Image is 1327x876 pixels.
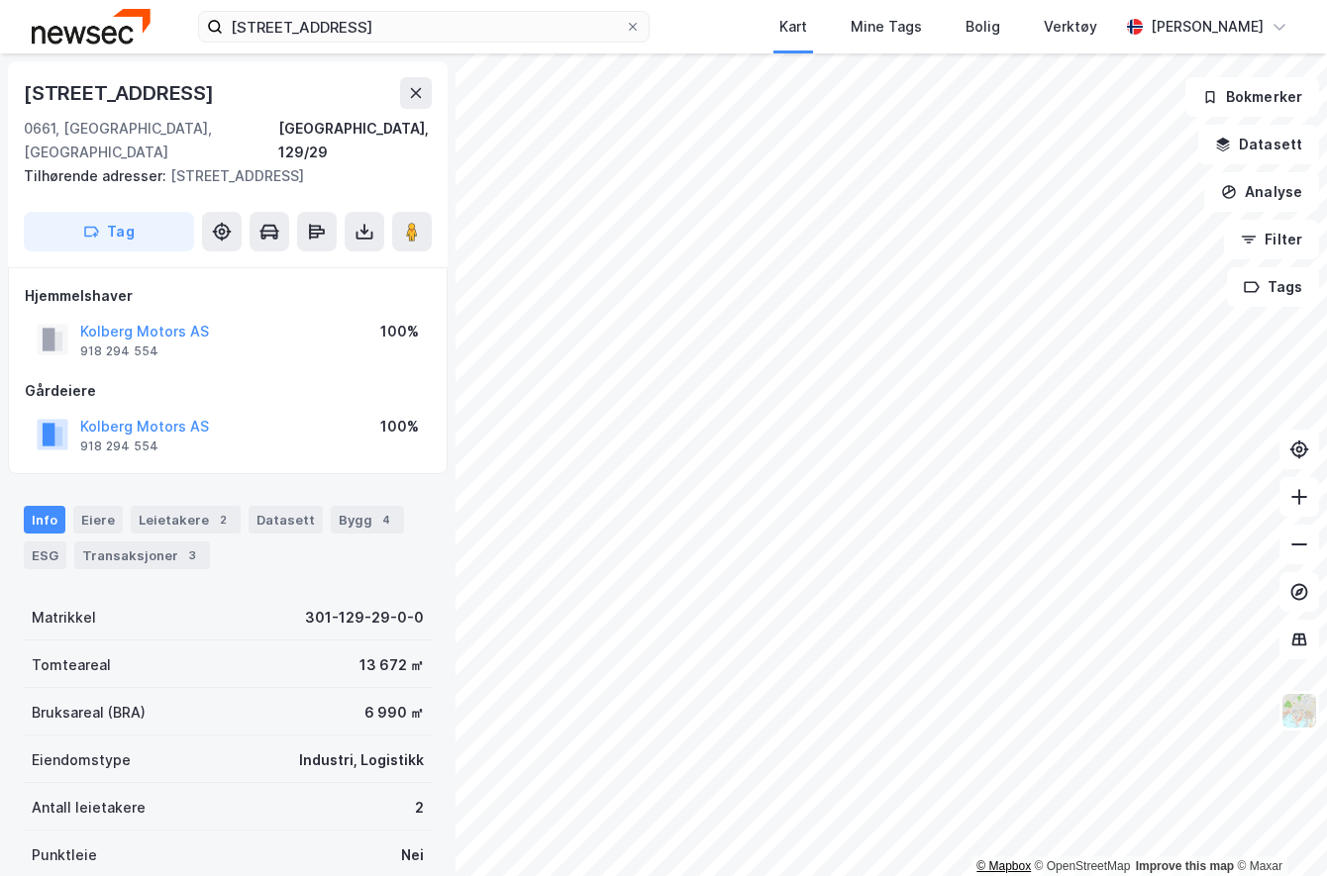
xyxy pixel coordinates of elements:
div: Eiendomstype [32,748,131,772]
div: Leietakere [131,506,241,534]
div: Bygg [331,506,404,534]
div: 100% [380,320,419,343]
div: 918 294 554 [80,343,158,359]
div: Matrikkel [32,606,96,630]
a: OpenStreetMap [1035,859,1131,873]
button: Filter [1224,220,1319,259]
div: 6 990 ㎡ [364,701,424,725]
div: 4 [376,510,396,530]
span: Tilhørende adresser: [24,167,170,184]
img: newsec-logo.f6e21ccffca1b3a03d2d.png [32,9,151,44]
div: Antall leietakere [32,796,146,820]
div: Hjemmelshaver [25,284,431,308]
div: Bolig [966,15,1000,39]
div: Transaksjoner [74,541,210,569]
a: Mapbox [976,859,1031,873]
button: Datasett [1198,125,1319,164]
div: Punktleie [32,843,97,867]
div: Kontrollprogram for chat [1228,781,1327,876]
div: [STREET_ADDRESS] [24,77,218,109]
div: 2 [213,510,233,530]
div: Datasett [249,506,323,534]
div: Kart [779,15,807,39]
div: 918 294 554 [80,438,158,454]
div: [GEOGRAPHIC_DATA], 129/29 [278,117,432,164]
button: Analyse [1204,172,1319,212]
div: Gårdeiere [25,379,431,403]
div: Eiere [73,506,123,534]
div: 3 [182,545,202,565]
div: Info [24,506,65,534]
button: Tags [1227,267,1319,307]
div: [PERSON_NAME] [1151,15,1264,39]
button: Bokmerker [1185,77,1319,117]
div: ESG [24,541,66,569]
div: Verktøy [1044,15,1097,39]
button: Tag [24,212,194,251]
div: 0661, [GEOGRAPHIC_DATA], [GEOGRAPHIC_DATA] [24,117,278,164]
div: Tomteareal [32,653,111,677]
img: Z [1280,692,1318,730]
div: Mine Tags [851,15,922,39]
div: Nei [401,843,424,867]
div: 301-129-29-0-0 [305,606,424,630]
div: 100% [380,415,419,438]
div: 13 672 ㎡ [359,653,424,677]
a: Improve this map [1136,859,1234,873]
div: 2 [415,796,424,820]
div: Industri, Logistikk [299,748,424,772]
input: Søk på adresse, matrikkel, gårdeiere, leietakere eller personer [223,12,625,42]
iframe: Chat Widget [1228,781,1327,876]
div: Bruksareal (BRA) [32,701,146,725]
div: [STREET_ADDRESS] [24,164,416,188]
